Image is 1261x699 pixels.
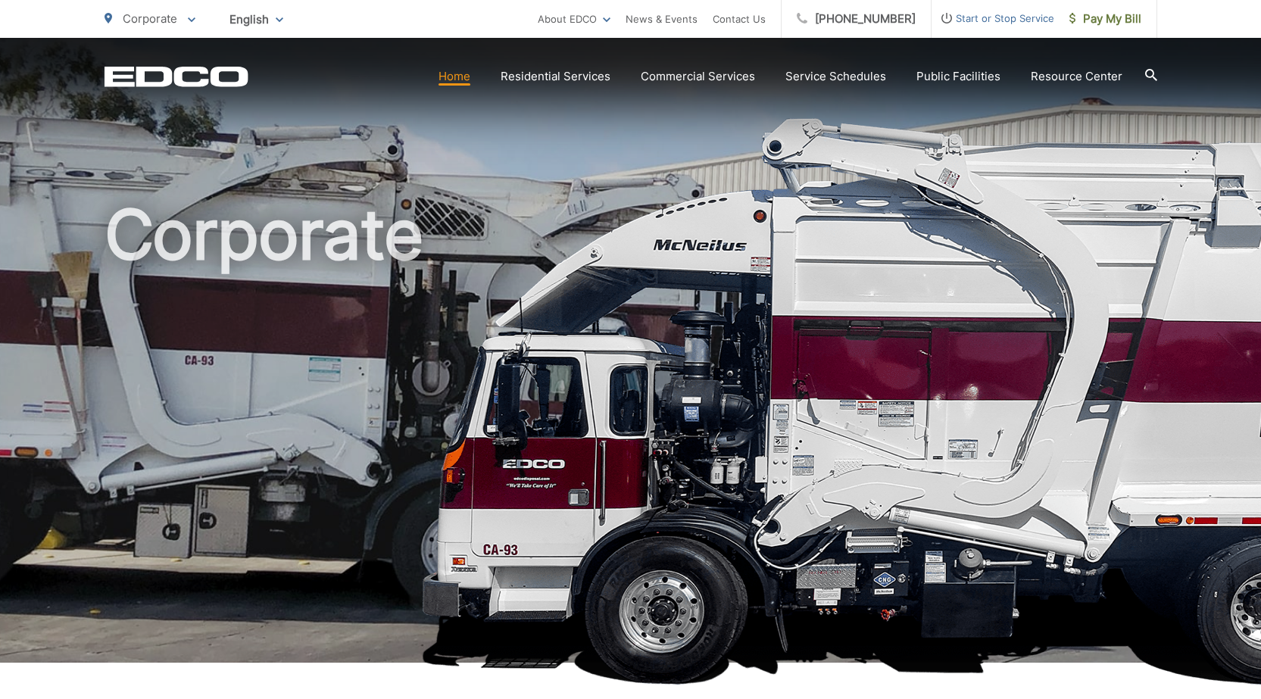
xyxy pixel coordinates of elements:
a: Home [439,67,470,86]
span: English [218,6,295,33]
a: Residential Services [501,67,610,86]
a: EDCD logo. Return to the homepage. [105,66,248,87]
a: Commercial Services [641,67,755,86]
span: Corporate [123,11,177,26]
a: Resource Center [1031,67,1122,86]
a: Service Schedules [785,67,886,86]
a: About EDCO [538,10,610,28]
a: News & Events [626,10,698,28]
a: Contact Us [713,10,766,28]
h1: Corporate [105,197,1157,676]
span: Pay My Bill [1069,10,1141,28]
a: Public Facilities [916,67,1000,86]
